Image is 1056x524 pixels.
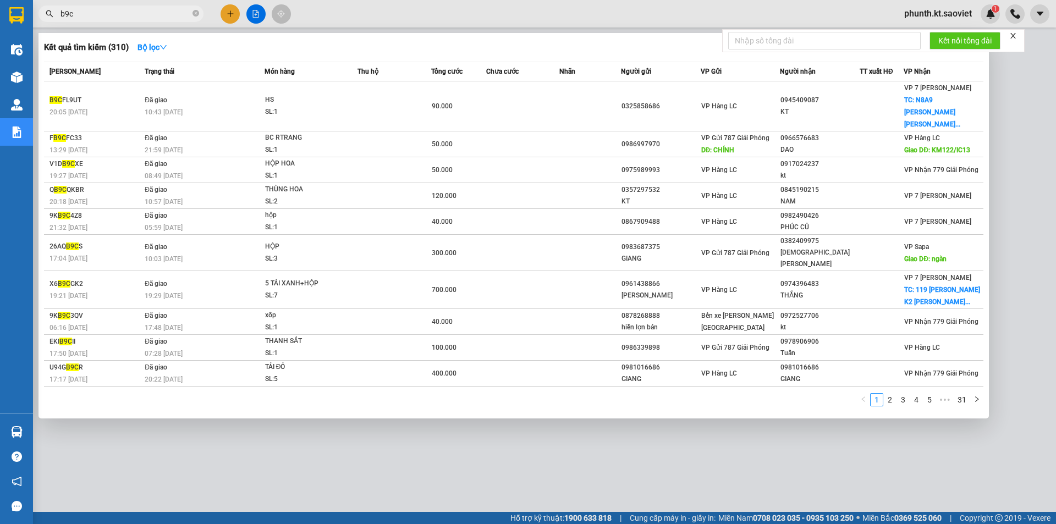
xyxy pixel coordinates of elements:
[145,324,183,332] span: 17:48 [DATE]
[910,394,922,406] a: 4
[904,255,947,263] span: Giao DĐ: ngàn
[145,338,167,345] span: Đã giao
[50,158,141,170] div: V1D XE
[923,393,936,406] li: 5
[870,393,883,406] li: 1
[61,8,190,20] input: Tìm tên, số ĐT hoặc mã đơn
[159,43,167,51] span: down
[50,350,87,357] span: 17:50 [DATE]
[265,222,348,234] div: SL: 1
[193,9,199,19] span: close-circle
[59,338,72,345] span: B9C
[66,363,79,371] span: B9C
[904,192,971,200] span: VP 7 [PERSON_NAME]
[145,243,167,251] span: Đã giao
[265,158,348,170] div: HỘP HOA
[265,241,348,253] div: HỘP
[780,278,859,290] div: 0974396483
[50,376,87,383] span: 17:17 [DATE]
[11,44,23,56] img: warehouse-icon
[923,394,936,406] a: 5
[701,192,737,200] span: VP Hàng LC
[701,68,722,75] span: VP Gửi
[780,68,816,75] span: Người nhận
[621,184,700,196] div: 0357297532
[145,376,183,383] span: 20:22 [DATE]
[145,186,167,194] span: Đã giao
[145,212,167,219] span: Đã giao
[145,172,183,180] span: 08:49 [DATE]
[728,32,921,49] input: Nhập số tổng đài
[621,68,651,75] span: Người gửi
[936,393,954,406] li: Next 5 Pages
[50,172,87,180] span: 19:27 [DATE]
[432,369,457,377] span: 400.000
[265,132,348,144] div: BC RTRANG
[129,38,176,56] button: Bộ lọcdown
[884,394,896,406] a: 2
[145,108,183,116] span: 10:43 [DATE]
[50,210,141,222] div: 9K 4Z8
[50,133,141,144] div: F FC33
[265,278,348,290] div: 5 TẢI XANH+HỘP
[701,369,737,377] span: VP Hàng LC
[265,290,348,302] div: SL: 7
[432,318,453,326] span: 40.000
[860,68,893,75] span: TT xuất HĐ
[871,394,883,406] a: 1
[265,322,348,334] div: SL: 1
[938,35,992,47] span: Kết nối tổng đài
[621,241,700,253] div: 0983687375
[621,310,700,322] div: 0878268888
[621,342,700,354] div: 0986339898
[904,134,940,142] span: VP Hàng LC
[897,393,910,406] li: 3
[780,184,859,196] div: 0845190215
[46,10,53,18] span: search
[50,310,141,322] div: 9K 3QV
[11,99,23,111] img: warehouse-icon
[621,101,700,112] div: 0325858686
[621,139,700,150] div: 0986997970
[701,249,769,257] span: VP Gửi 787 Giải Phóng
[780,222,859,233] div: PHÚC CỦ
[780,158,859,170] div: 0917024237
[145,255,183,263] span: 10:03 [DATE]
[910,393,923,406] li: 4
[265,335,348,348] div: THANH SẮT
[50,255,87,262] span: 17:04 [DATE]
[145,292,183,300] span: 19:29 [DATE]
[904,369,978,377] span: VP Nhận 779 Giải Phóng
[50,292,87,300] span: 19:21 [DATE]
[50,108,87,116] span: 20:05 [DATE]
[930,32,1000,49] button: Kết nối tổng đài
[50,241,141,252] div: 26AQ S
[145,198,183,206] span: 10:57 [DATE]
[857,393,870,406] button: left
[904,286,980,306] span: TC: 119 [PERSON_NAME] K2 [PERSON_NAME]...
[50,362,141,373] div: U94G R
[432,192,457,200] span: 120.000
[780,95,859,106] div: 0945409087
[265,184,348,196] div: THÙNG HOA
[904,218,971,225] span: VP 7 [PERSON_NAME]
[974,396,980,402] span: right
[145,134,167,142] span: Đã giao
[701,218,737,225] span: VP Hàng LC
[265,310,348,322] div: xốp
[265,144,348,156] div: SL: 1
[780,336,859,348] div: 0978906906
[58,312,70,319] span: B9C
[358,68,378,75] span: Thu hộ
[621,253,700,264] div: GIANG
[431,68,463,75] span: Tổng cước
[432,140,453,148] span: 50.000
[780,247,859,270] div: [DEMOGRAPHIC_DATA][PERSON_NAME]
[145,146,183,154] span: 21:59 [DATE]
[50,324,87,332] span: 06:16 [DATE]
[11,126,23,138] img: solution-icon
[904,344,940,351] span: VP Hàng LC
[265,68,295,75] span: Món hàng
[432,344,457,351] span: 100.000
[66,242,79,250] span: B9C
